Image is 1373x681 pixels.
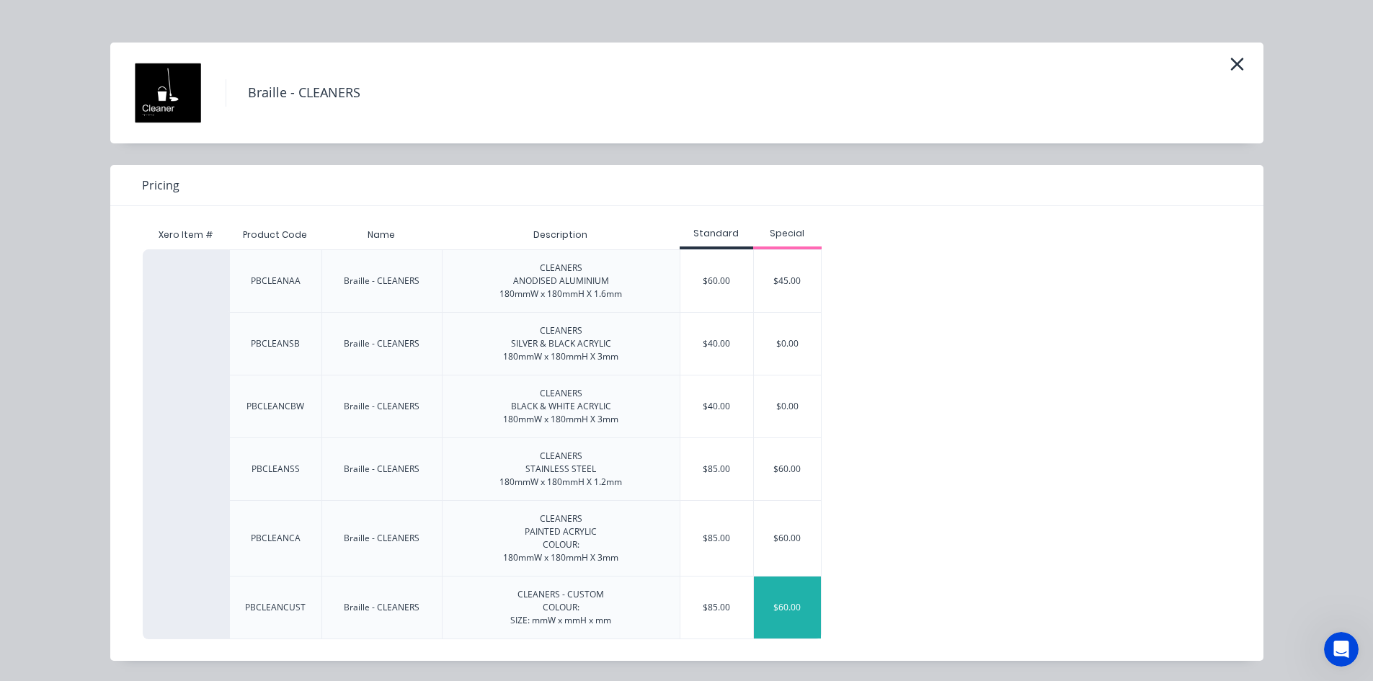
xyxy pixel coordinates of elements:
div: PBCLEANCA [251,532,301,545]
div: Description [522,217,599,253]
iframe: Intercom live chat [1324,632,1359,667]
div: $40.00 [680,313,753,375]
div: CLEANERS SILVER & BLACK ACRYLIC 180mmW x 180mmH X 3mm [503,324,618,363]
div: $40.00 [680,375,753,437]
span: Pricing [142,177,179,194]
div: Product Code [231,217,319,253]
div: CLEANERS - CUSTOM COLOUR: SIZE: mmW x mmH x mm [510,588,611,627]
div: PBCLEANSS [252,463,300,476]
div: CLEANERS STAINLESS STEEL 180mmW x 180mmH X 1.2mm [499,450,622,489]
div: CLEANERS ANODISED ALUMINIUM 180mmW x 180mmH X 1.6mm [499,262,622,301]
img: Braille - CLEANERS [132,57,204,129]
div: $85.00 [680,577,753,638]
div: $45.00 [754,250,822,312]
div: Braille - CLEANERS [344,532,419,545]
div: $0.00 [754,375,822,437]
div: Name [356,217,406,253]
div: $85.00 [680,501,753,576]
div: $0.00 [754,313,822,375]
div: PBCLEANAA [251,275,301,288]
div: CLEANERS BLACK & WHITE ACRYLIC 180mmW x 180mmH X 3mm [503,387,618,426]
div: $60.00 [754,438,822,500]
div: $60.00 [680,250,753,312]
div: Standard [680,227,753,240]
div: Braille - CLEANERS [344,601,419,614]
div: CLEANERS PAINTED ACRYLIC COLOUR: 180mmW x 180mmH X 3mm [503,512,618,564]
div: Braille - CLEANERS [344,400,419,413]
h4: Braille - CLEANERS [226,79,382,107]
div: $60.00 [754,501,822,576]
div: PBCLEANCUST [245,601,306,614]
div: Special [753,227,822,240]
div: $85.00 [680,438,753,500]
div: Braille - CLEANERS [344,275,419,288]
div: PBCLEANSB [251,337,300,350]
div: PBCLEANCBW [246,400,304,413]
div: Braille - CLEANERS [344,463,419,476]
div: Braille - CLEANERS [344,337,419,350]
div: $60.00 [754,577,822,638]
div: Xero Item # [143,221,229,249]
